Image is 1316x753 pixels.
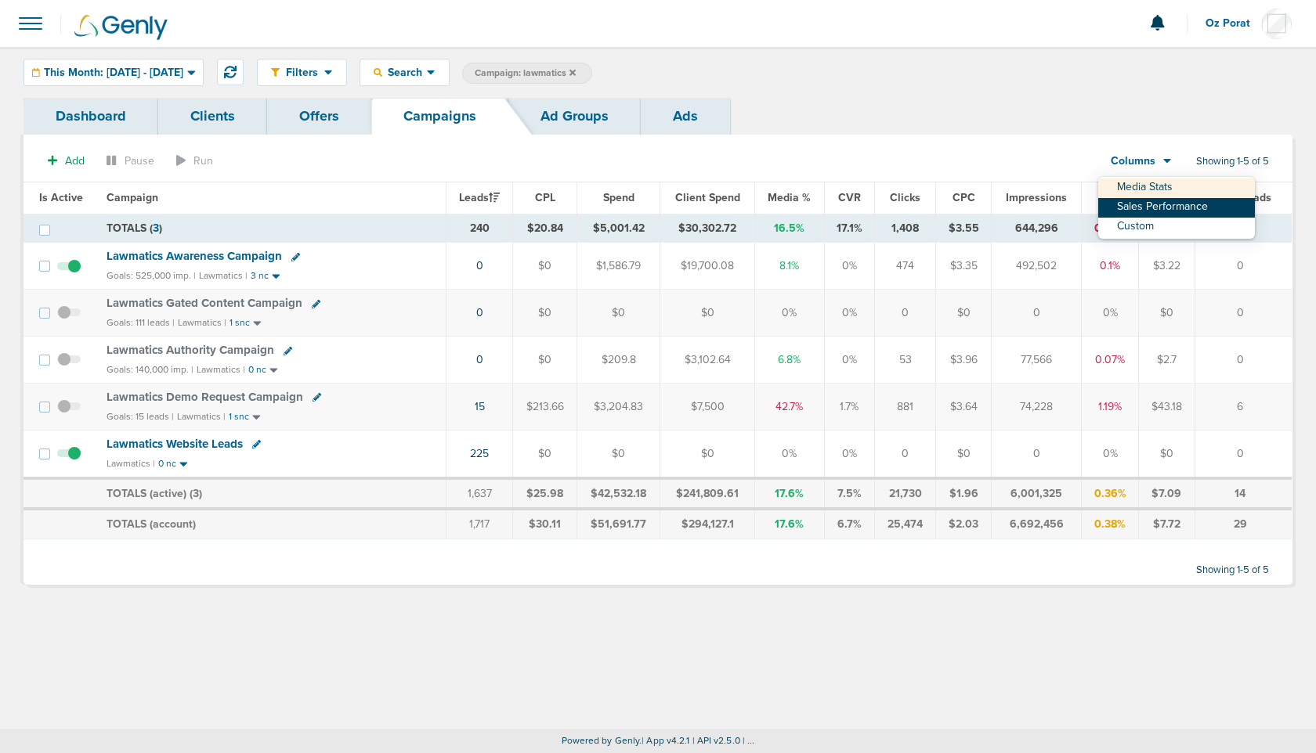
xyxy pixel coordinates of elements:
[382,66,427,79] span: Search
[992,509,1082,539] td: 6,692,456
[1195,478,1292,510] td: 14
[660,337,754,384] td: $3,102.64
[838,191,861,204] span: CVR
[513,214,577,243] td: $20.84
[248,364,266,376] small: 0 nc
[936,384,992,431] td: $3.64
[603,191,634,204] span: Spend
[177,411,226,422] small: Lawmatics |
[824,214,875,243] td: 17.1%
[1195,337,1292,384] td: 0
[1195,243,1292,290] td: 0
[660,509,754,539] td: $294,127.1
[1139,337,1195,384] td: $2.7
[267,98,371,135] a: Offers
[1081,430,1138,477] td: 0%
[107,317,175,329] small: Goals: 111 leads |
[107,458,155,469] small: Lawmatics |
[992,384,1082,431] td: 74,228
[660,478,754,510] td: $241,809.61
[743,735,755,746] span: | ...
[39,191,83,204] span: Is Active
[74,15,168,40] img: Genly
[992,214,1082,243] td: 644,296
[824,509,875,539] td: 6.7%
[936,478,992,510] td: $1.96
[577,337,660,384] td: $209.8
[153,222,159,235] span: 3
[992,290,1082,337] td: 0
[476,306,483,319] a: 0
[1098,178,1255,198] a: Media Stats
[97,214,446,243] td: TOTALS ( )
[992,478,1082,510] td: 6,001,325
[642,735,689,746] span: | App v4.2.1
[107,411,174,423] small: Goals: 15 leads |
[1006,191,1067,204] span: Impressions
[992,430,1082,477] td: 0
[577,509,660,539] td: $51,691.77
[158,98,267,135] a: Clients
[475,400,485,413] a: 15
[513,290,577,337] td: $0
[1111,153,1155,169] span: Columns
[97,478,446,510] td: TOTALS (active) ( )
[660,384,754,431] td: $7,500
[754,337,824,384] td: 6.8%
[1195,290,1292,337] td: 0
[513,430,577,477] td: $0
[1098,198,1255,218] a: Sales Performance
[824,478,875,510] td: 7.5%
[470,447,489,460] a: 225
[660,290,754,337] td: $0
[1139,243,1195,290] td: $3.22
[992,243,1082,290] td: 492,502
[936,243,992,290] td: $3.35
[513,509,577,539] td: $30.11
[107,191,158,204] span: Campaign
[754,384,824,431] td: 42.7%
[107,437,243,451] span: Lawmatics Website Leads
[660,430,754,477] td: $0
[824,384,875,431] td: 1.7%
[875,430,936,477] td: 0
[23,98,158,135] a: Dashboard
[44,67,183,78] span: This Month: [DATE] - [DATE]
[193,487,199,500] span: 3
[158,458,176,470] small: 0 nc
[508,98,641,135] a: Ad Groups
[675,191,740,204] span: Client Spend
[936,430,992,477] td: $0
[513,478,577,510] td: $25.98
[692,735,740,746] span: | API v2.5.0
[577,384,660,431] td: $3,204.83
[1081,243,1138,290] td: 0.1%
[1098,218,1255,237] a: Custom
[1139,478,1195,510] td: $7.09
[754,243,824,290] td: 8.1%
[890,191,920,204] span: Clicks
[1139,290,1195,337] td: $0
[1196,155,1269,168] span: Showing 1-5 of 5
[660,243,754,290] td: $19,700.08
[875,290,936,337] td: 0
[1206,18,1261,29] span: Oz Porat
[446,509,513,539] td: 1,717
[513,243,577,290] td: $0
[936,214,992,243] td: $3.55
[1081,384,1138,431] td: 1.19%
[230,317,250,329] small: 1 snc
[107,343,274,357] span: Lawmatics Authority Campaign
[1081,290,1138,337] td: 0%
[754,430,824,477] td: 0%
[1196,564,1269,577] span: Showing 1-5 of 5
[107,249,282,263] span: Lawmatics Awareness Campaign
[660,214,754,243] td: $30,302.72
[577,214,660,243] td: $5,001.42
[65,154,85,168] span: Add
[824,290,875,337] td: 0%
[1139,509,1195,539] td: $7.72
[229,411,249,423] small: 1 snc
[875,243,936,290] td: 474
[107,390,303,404] span: Lawmatics Demo Request Campaign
